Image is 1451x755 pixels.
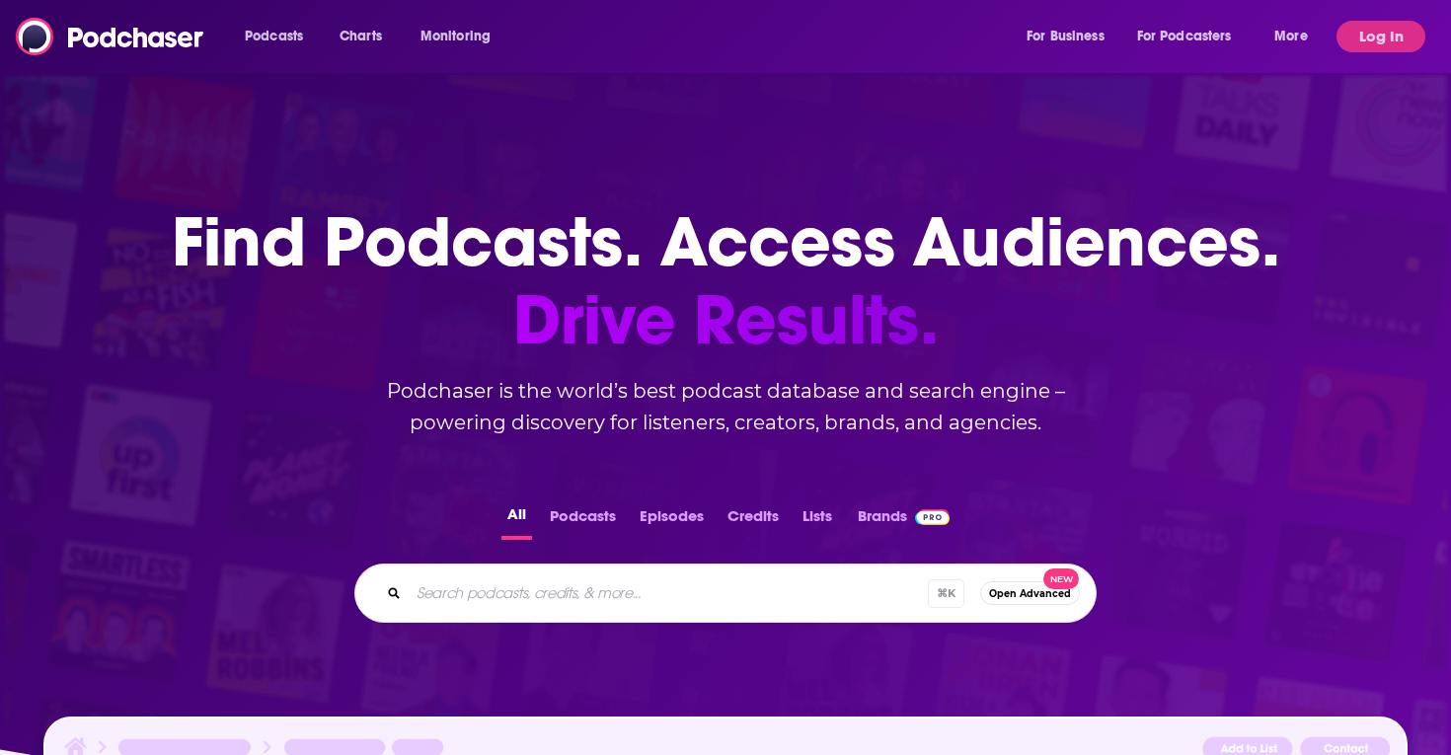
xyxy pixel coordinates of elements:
[1274,23,1308,50] span: More
[172,281,1280,359] span: Drive Results.
[1124,21,1260,52] button: open menu
[231,21,329,52] button: open menu
[420,23,491,50] span: Monitoring
[1137,23,1232,50] span: For Podcasters
[407,21,516,52] button: open menu
[544,501,622,540] button: Podcasts
[1336,21,1425,52] button: Log In
[409,577,928,609] input: Search podcasts, credits, & more...
[858,501,950,540] a: BrandsPodchaser Pro
[16,18,205,55] img: Podchaser - Follow, Share and Rate Podcasts
[722,501,785,540] button: Credits
[797,501,838,540] button: Lists
[1027,23,1105,50] span: For Business
[980,581,1080,605] button: Open AdvancedNew
[1013,21,1129,52] button: open menu
[1260,21,1333,52] button: open menu
[354,564,1097,623] div: Search podcasts, credits, & more...
[340,23,382,50] span: Charts
[634,501,710,540] button: Episodes
[172,203,1280,359] h1: Find Podcasts. Access Audiences.
[501,501,532,540] button: All
[245,23,303,50] span: Podcasts
[915,509,950,525] img: Podchaser Pro
[331,375,1120,438] h2: Podchaser is the world’s best podcast database and search engine – powering discovery for listene...
[989,588,1071,599] span: Open Advanced
[928,579,964,608] span: ⌘ K
[327,21,394,52] a: Charts
[1043,568,1079,589] span: New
